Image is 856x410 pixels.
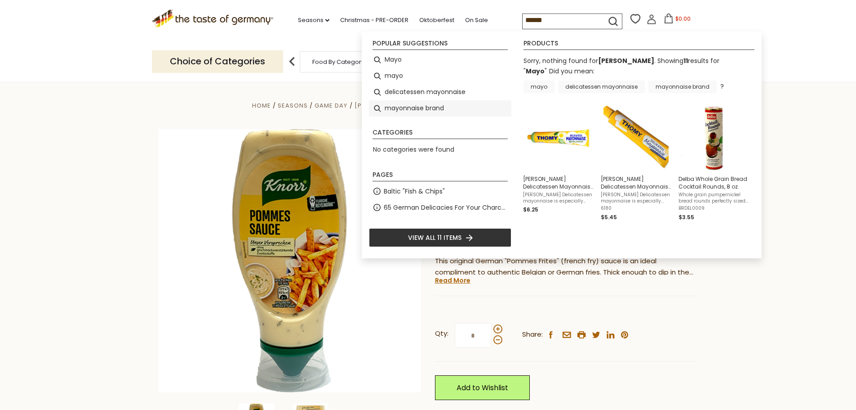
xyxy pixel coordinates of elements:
button: $0.00 [658,14,696,27]
a: 65 German Delicacies For Your Charcuterie Board [384,203,508,213]
b: 11 [683,56,688,65]
a: Oktoberfest [419,15,454,25]
span: Whole grain pumpernickel bread rounds perfectly sized for party hors d'oeuvres! Just add canned f... [679,192,749,204]
p: This original German "Pommes Frites" (french fry) sauce is an ideal compliment to authentic Belgi... [435,256,698,278]
span: $5.45 [601,213,617,221]
p: Choice of Categories [152,50,283,72]
a: Read More [435,276,470,285]
li: Baltic "Fish & Chips" [369,183,511,199]
b: [PERSON_NAME] [598,56,654,65]
a: [PERSON_NAME] Delicatessen Mayonnaise in tube 3.5 oz[PERSON_NAME] Delicatessen mayonnaise is espe... [601,106,671,222]
span: Sorry, nothing found for . [523,56,656,65]
a: On Sale [465,15,488,25]
li: Products [523,40,754,50]
li: 65 German Delicacies For Your Charcuterie Board [369,199,511,216]
a: Delba Whole Grain Bread Cocktail Rounds, 8 oz.Whole grain pumpernickel bread rounds perfectly siz... [679,106,749,222]
span: No categories were found [373,145,454,154]
strong: Qty: [435,328,448,339]
img: Thomy Delikatess Mayonnaise [526,106,591,171]
span: $3.55 [679,213,694,221]
a: Food By Category [312,59,364,65]
a: Mayo [526,67,545,76]
img: previous arrow [283,53,301,71]
span: View all 11 items [408,233,461,243]
span: $0.00 [675,15,691,23]
span: Delba Whole Grain Bread Cocktail Rounds, 8 oz. [679,175,749,190]
span: [PERSON_NAME] Delicatessen Mayonnaise in tube 3.5 oz [601,175,671,190]
span: [PERSON_NAME] Delicatessen mayonnaise is especially delicious on sandwiches and with french fries... [601,192,671,204]
span: Share: [522,329,543,340]
a: delicatessen mayonnaise [558,81,645,93]
li: delicatessen mayonnaise [369,84,511,100]
a: Add to Wishlist [435,375,530,400]
li: Mayo [369,52,511,68]
a: Seasons [278,101,308,110]
a: Baltic "Fish & Chips" [384,186,445,197]
a: mayo [523,81,554,93]
div: Did you mean: ? [523,67,724,90]
a: Seasons [298,15,329,25]
a: [PERSON_NAME] "Pommes" German Fries Sauce, in Squeeze Bottle, 430ml [355,101,604,110]
li: Pages [373,171,508,181]
div: Instant Search Results [362,32,762,258]
a: mayonnaise brand [648,81,717,93]
li: Delba Whole Grain Bread Cocktail Rounds, 8 oz. [675,102,753,225]
span: [PERSON_NAME] Delicatessen mayonnaise is especially delicious on sandwiches and with french fries... [523,192,594,204]
img: Knorr "Pommes" German Fries Sauce, in Squeeze Bottle, 430ml [159,129,421,392]
span: $6.25 [523,206,538,213]
li: View all 11 items [369,228,511,247]
input: Qty: [455,323,492,348]
a: Thomy Delikatess Mayonnaise[PERSON_NAME] Delicatessen Mayonnaise in tube 7.3 oz[PERSON_NAME] Deli... [523,106,594,222]
span: BRDEL0009 [679,205,749,212]
li: mayonnaise brand [369,100,511,117]
span: [PERSON_NAME] Delicatessen Mayonnaise in tube 7.3 oz [523,175,594,190]
span: 6180 [601,205,671,212]
li: Popular suggestions [373,40,508,50]
a: Home [252,101,271,110]
li: Thomy Delicatessen Mayonnaise in tube 3.5 oz [597,102,675,225]
a: Christmas - PRE-ORDER [340,15,408,25]
li: mayo [369,68,511,84]
li: Thomy Delicatessen Mayonnaise in tube 7.3 oz [519,102,597,225]
li: Categories [373,129,508,139]
a: Game Day [315,101,347,110]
